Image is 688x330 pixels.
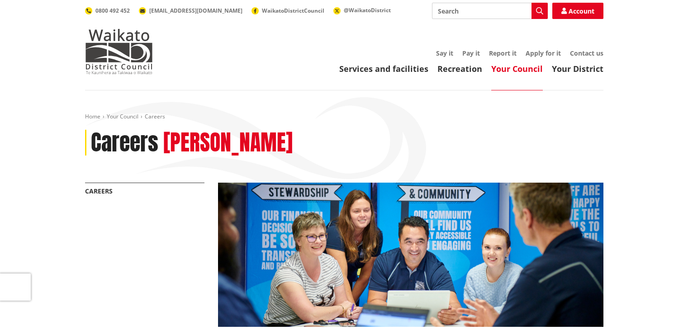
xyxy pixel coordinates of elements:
[344,6,391,14] span: @WaikatoDistrict
[432,3,548,19] input: Search input
[552,3,603,19] a: Account
[462,49,480,57] a: Pay it
[85,187,113,195] a: Careers
[91,130,158,156] h1: Careers
[333,6,391,14] a: @WaikatoDistrict
[85,113,603,121] nav: breadcrumb
[139,7,242,14] a: [EMAIL_ADDRESS][DOMAIN_NAME]
[491,63,543,74] a: Your Council
[85,7,130,14] a: 0800 492 452
[85,29,153,74] img: Waikato District Council - Te Kaunihera aa Takiwaa o Waikato
[489,49,517,57] a: Report it
[107,113,138,120] a: Your Council
[218,183,603,327] img: Ngaaruawaahia staff discussing planning
[436,49,453,57] a: Say it
[570,49,603,57] a: Contact us
[262,7,324,14] span: WaikatoDistrictCouncil
[85,113,100,120] a: Home
[95,7,130,14] span: 0800 492 452
[145,113,165,120] span: Careers
[339,63,428,74] a: Services and facilities
[437,63,482,74] a: Recreation
[149,7,242,14] span: [EMAIL_ADDRESS][DOMAIN_NAME]
[251,7,324,14] a: WaikatoDistrictCouncil
[163,130,293,156] h2: [PERSON_NAME]
[526,49,561,57] a: Apply for it
[552,63,603,74] a: Your District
